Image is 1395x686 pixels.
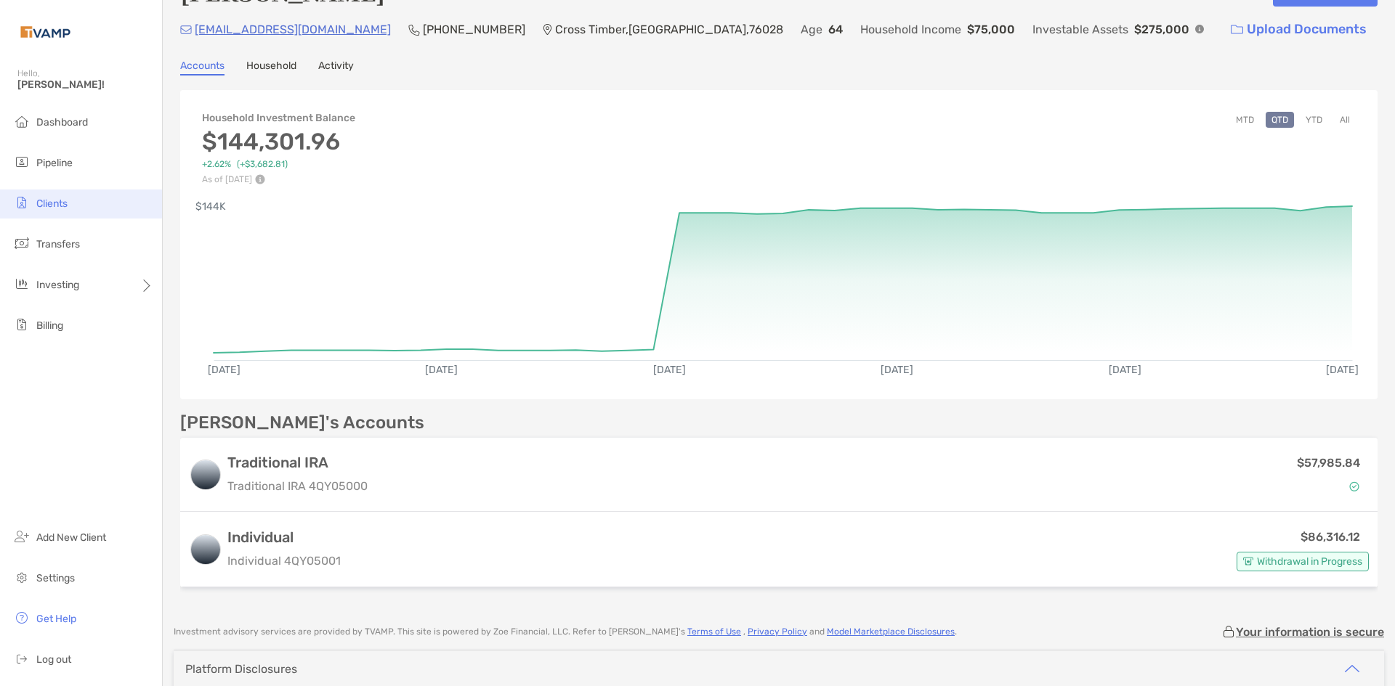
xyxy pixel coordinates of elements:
img: dashboard icon [13,113,31,130]
img: Account Status icon [1243,556,1253,566]
p: [EMAIL_ADDRESS][DOMAIN_NAME] [195,20,391,38]
p: Investable Assets [1032,20,1128,38]
img: transfers icon [13,234,31,252]
img: Email Icon [180,25,192,34]
img: clients icon [13,194,31,211]
h3: Traditional IRA [227,454,368,471]
img: logo account [191,460,220,489]
img: investing icon [13,275,31,293]
h4: Household Investment Balance [202,112,355,124]
text: [DATE] [881,364,913,376]
img: logout icon [13,650,31,667]
span: Log out [36,653,71,666]
img: pipeline icon [13,153,31,171]
img: add_new_client icon [13,528,31,545]
p: Household Income [860,20,961,38]
p: [PHONE_NUMBER] [423,20,525,38]
p: 64 [828,20,843,38]
p: $75,000 [967,20,1015,38]
span: Investing [36,279,79,291]
p: Traditional IRA 4QY05000 [227,477,368,495]
button: MTD [1230,112,1260,128]
img: get-help icon [13,609,31,626]
span: Add New Client [36,531,106,544]
span: Clients [36,197,68,210]
a: Accounts [180,60,225,75]
span: ( +$3,682.81 ) [237,159,288,170]
p: $275,000 [1134,20,1189,38]
img: settings icon [13,568,31,586]
span: Transfers [36,238,80,250]
span: Pipeline [36,157,73,169]
img: Phone Icon [408,24,420,36]
a: Privacy Policy [748,626,807,637]
button: YTD [1300,112,1328,128]
text: [DATE] [425,364,458,376]
span: Billing [36,319,63,332]
span: Withdrawal in Progress [1257,558,1362,565]
div: Platform Disclosures [185,662,297,676]
p: Age [801,20,822,38]
text: $144K [195,200,226,213]
p: Cross Timber , [GEOGRAPHIC_DATA] , 76028 [555,20,783,38]
text: [DATE] [1109,364,1141,376]
span: Settings [36,572,75,584]
a: Household [246,60,296,75]
text: [DATE] [1326,364,1359,376]
p: Individual 4QY05001 [227,552,341,570]
img: logo account [191,535,220,564]
button: All [1334,112,1356,128]
img: billing icon [13,316,31,333]
img: Performance Info [255,174,265,184]
span: Dashboard [36,116,88,128]
a: Upload Documents [1221,14,1376,45]
h3: $144,301.96 [202,128,355,155]
img: icon arrow [1343,660,1361,677]
span: +2.62% [202,159,231,170]
p: $86,316.12 [1301,528,1360,546]
a: Terms of Use [687,626,741,637]
p: As of [DATE] [202,174,355,184]
img: button icon [1231,25,1243,35]
p: Investment advisory services are provided by TVAMP . This site is powered by Zoe Financial, LLC. ... [174,626,957,637]
span: [PERSON_NAME]! [17,78,153,91]
text: [DATE] [208,364,240,376]
img: Location Icon [543,24,552,36]
img: Account Status icon [1349,481,1359,491]
h3: Individual [227,528,341,546]
text: [DATE] [653,364,686,376]
p: $57,985.84 [1297,454,1360,472]
img: Info Icon [1195,25,1204,33]
a: Activity [318,60,354,75]
button: QTD [1266,112,1294,128]
a: Model Marketplace Disclosures [827,626,955,637]
p: [PERSON_NAME]'s Accounts [180,414,424,432]
p: Your information is secure [1236,625,1384,639]
span: Get Help [36,613,76,625]
img: Zoe Logo [17,6,73,58]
